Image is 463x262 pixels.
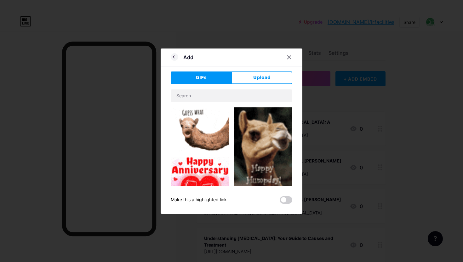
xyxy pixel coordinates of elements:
input: Search [171,89,292,102]
button: GIFs [171,71,231,84]
button: Upload [231,71,292,84]
img: Gihpy [171,107,229,152]
span: GIFs [196,74,207,81]
div: Make this a highlighted link [171,196,227,204]
img: Gihpy [171,157,229,215]
span: Upload [253,74,271,81]
div: Add [183,54,193,61]
img: Gihpy [234,107,292,196]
